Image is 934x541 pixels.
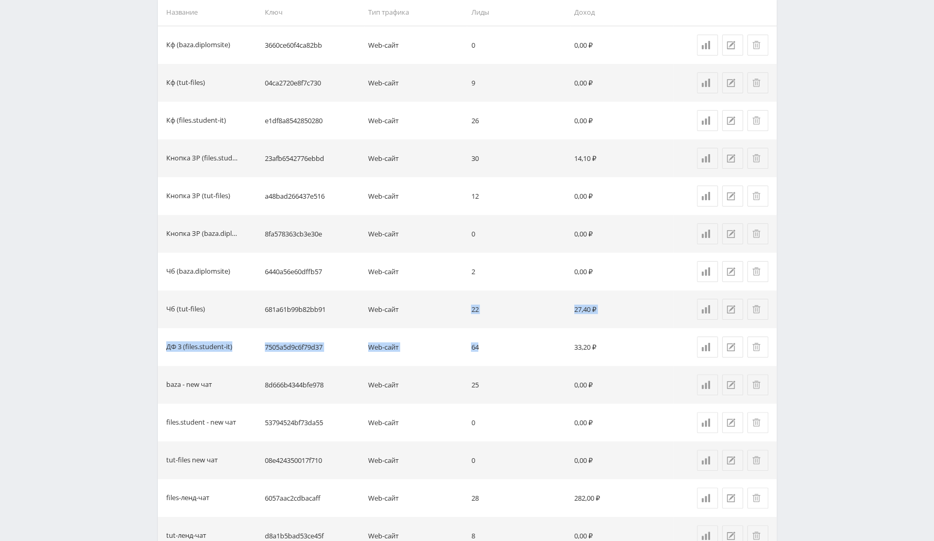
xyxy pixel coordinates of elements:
button: Редактировать [722,412,743,433]
td: 0,00 ₽ [570,404,673,441]
td: 04ca2720e8f7c730 [261,64,364,102]
td: Web-сайт [364,479,467,517]
td: Web-сайт [364,290,467,328]
td: Web-сайт [364,177,467,215]
td: 64 [467,328,570,366]
a: Статистика [697,299,718,320]
button: Редактировать [722,110,743,131]
button: Редактировать [722,450,743,471]
div: Кф (tut-files) [166,77,205,89]
td: 6057aac2cdbacaff [261,479,364,517]
a: Статистика [697,148,718,169]
button: Удалить [747,148,768,169]
button: Редактировать [722,261,743,282]
td: 0,00 ₽ [570,177,673,215]
button: Редактировать [722,299,743,320]
a: Статистика [697,261,718,282]
td: 23afb6542776ebbd [261,139,364,177]
button: Удалить [747,186,768,207]
td: Web-сайт [364,366,467,404]
td: Web-сайт [364,253,467,290]
td: 14,10 ₽ [570,139,673,177]
div: Чб (tut-files) [166,304,205,316]
td: 0 [467,26,570,64]
div: Кнопка ЗР (tut-files) [166,190,230,202]
button: Редактировать [722,374,743,395]
div: tut-files new чат [166,455,218,467]
button: Редактировать [722,148,743,169]
button: Удалить [747,72,768,93]
td: 282,00 ₽ [570,479,673,517]
td: 26 [467,102,570,139]
td: 12 [467,177,570,215]
td: 0,00 ₽ [570,64,673,102]
td: 0,00 ₽ [570,215,673,253]
td: 22 [467,290,570,328]
button: Удалить [747,110,768,131]
div: Кнопка ЗР (baza.diplomsite) [166,228,240,240]
td: 33,20 ₽ [570,328,673,366]
button: Удалить [747,374,768,395]
a: Статистика [697,186,718,207]
button: Редактировать [722,337,743,358]
div: files.student - new чат [166,417,236,429]
td: Web-сайт [364,139,467,177]
td: Web-сайт [364,404,467,441]
div: Чб (baza.diplomsite) [166,266,230,278]
div: Кнопка ЗР (files.student-it) [166,153,240,165]
button: Редактировать [722,72,743,93]
a: Статистика [697,110,718,131]
td: 0,00 ₽ [570,253,673,290]
button: Удалить [747,412,768,433]
td: Web-сайт [364,328,467,366]
td: 08e424350017f710 [261,441,364,479]
td: 25 [467,366,570,404]
button: Редактировать [722,223,743,244]
td: 27,40 ₽ [570,290,673,328]
td: 6440a56e60dffb57 [261,253,364,290]
td: 53794524bf73da55 [261,404,364,441]
td: 28 [467,479,570,517]
td: Web-сайт [364,64,467,102]
button: Редактировать [722,186,743,207]
td: 0 [467,404,570,441]
a: Статистика [697,72,718,93]
a: Статистика [697,337,718,358]
td: e1df8a8542850280 [261,102,364,139]
td: Web-сайт [364,441,467,479]
td: 681a61b99b82bb91 [261,290,364,328]
button: Удалить [747,488,768,508]
a: Статистика [697,374,718,395]
a: Статистика [697,488,718,508]
div: files-ленд-чат [166,492,209,504]
td: Web-сайт [364,215,467,253]
a: Статистика [697,412,718,433]
td: Web-сайт [364,102,467,139]
a: Статистика [697,450,718,471]
td: a48bad266437e516 [261,177,364,215]
td: 2 [467,253,570,290]
td: 8d666b4344bfe978 [261,366,364,404]
button: Удалить [747,450,768,471]
td: 0,00 ₽ [570,102,673,139]
td: 0,00 ₽ [570,366,673,404]
td: 0,00 ₽ [570,26,673,64]
td: 8fa578363cb3e30e [261,215,364,253]
div: baza - new чат [166,379,212,391]
button: Удалить [747,223,768,244]
td: 0 [467,441,570,479]
button: Редактировать [722,35,743,56]
div: Кф (files.student-it) [166,115,226,127]
button: Удалить [747,261,768,282]
button: Редактировать [722,488,743,508]
td: 7505a5d9c6f79d37 [261,328,364,366]
button: Удалить [747,299,768,320]
td: 0 [467,215,570,253]
td: 9 [467,64,570,102]
a: Статистика [697,223,718,244]
button: Удалить [747,35,768,56]
div: ДФ 3 (files.student-it) [166,341,232,353]
td: 3660ce60f4ca82bb [261,26,364,64]
button: Удалить [747,337,768,358]
a: Статистика [697,35,718,56]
